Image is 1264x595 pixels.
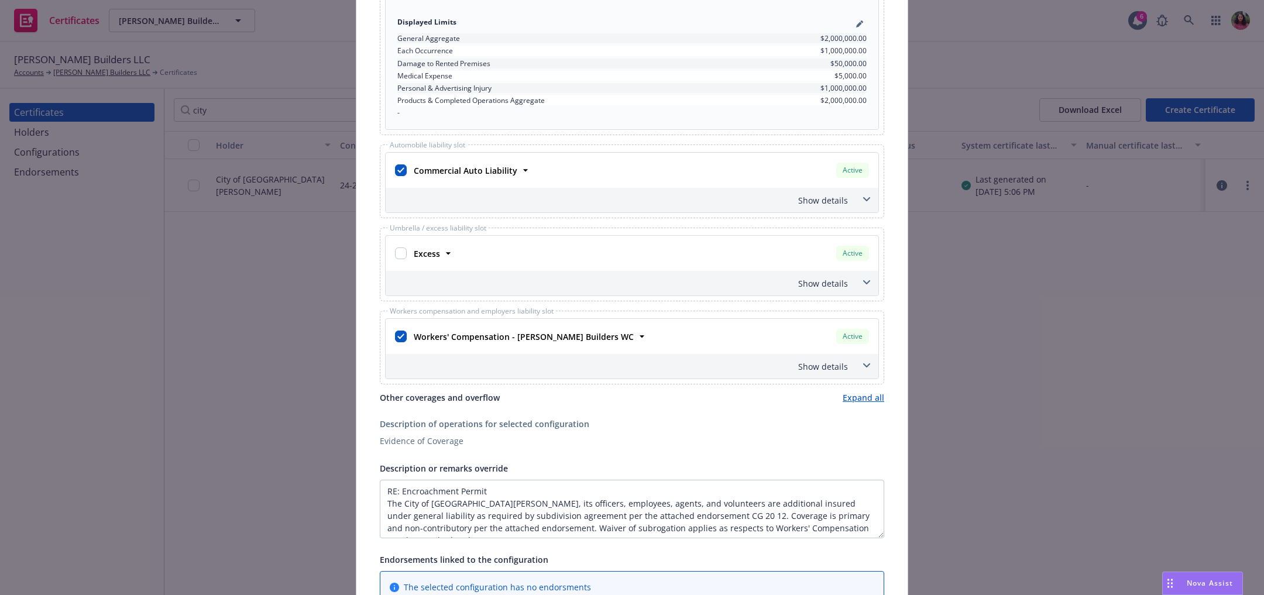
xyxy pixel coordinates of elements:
div: Show details [388,277,848,290]
span: $1,000,000.00 [820,46,867,56]
span: Medical Expense [397,71,452,81]
span: $1,000,000.00 [820,83,867,93]
span: $5,000.00 [834,71,867,81]
span: Endorsements linked to the configuration [380,554,548,565]
span: Active [841,165,864,176]
span: Workers compensation and employers liability slot [387,308,556,315]
div: Show details [386,188,878,212]
span: Other coverages and overflow [380,391,500,404]
div: Show details [386,271,878,295]
div: Drag to move [1163,572,1177,594]
span: Damage to Rented Premises [397,59,490,68]
span: $2,000,000.00 [820,33,867,43]
span: Products & Completed Operations Aggregate [397,95,545,105]
textarea: Input description [380,480,884,538]
strong: Excess [414,248,440,259]
span: $2,000,000.00 [820,95,867,105]
div: Show details [388,360,848,373]
strong: Workers' Compensation - [PERSON_NAME] Builders WC [414,331,634,342]
a: pencil [853,17,867,31]
strong: Commercial Auto Liability [414,165,517,176]
div: Show details [386,354,878,379]
div: Show details [388,194,848,207]
span: Umbrella / excess liability slot [387,225,489,232]
span: Active [841,331,864,342]
span: Description or remarks override [380,463,508,474]
div: Evidence of Coverage [380,435,884,447]
span: General Aggregate [397,33,460,43]
button: Nova Assist [1162,572,1243,595]
span: Automobile liability slot [387,142,468,149]
span: Displayed Limits [397,17,456,31]
div: Description of operations for selected configuration [380,418,884,430]
div: - [397,108,867,118]
span: The selected configuration has no endorsments [404,581,591,593]
span: $50,000.00 [830,59,867,68]
span: Nova Assist [1187,578,1233,588]
span: Active [841,248,864,259]
span: Each Occurrence [397,46,453,56]
span: Personal & Advertising Injury [397,83,492,93]
a: Expand all [843,391,884,404]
